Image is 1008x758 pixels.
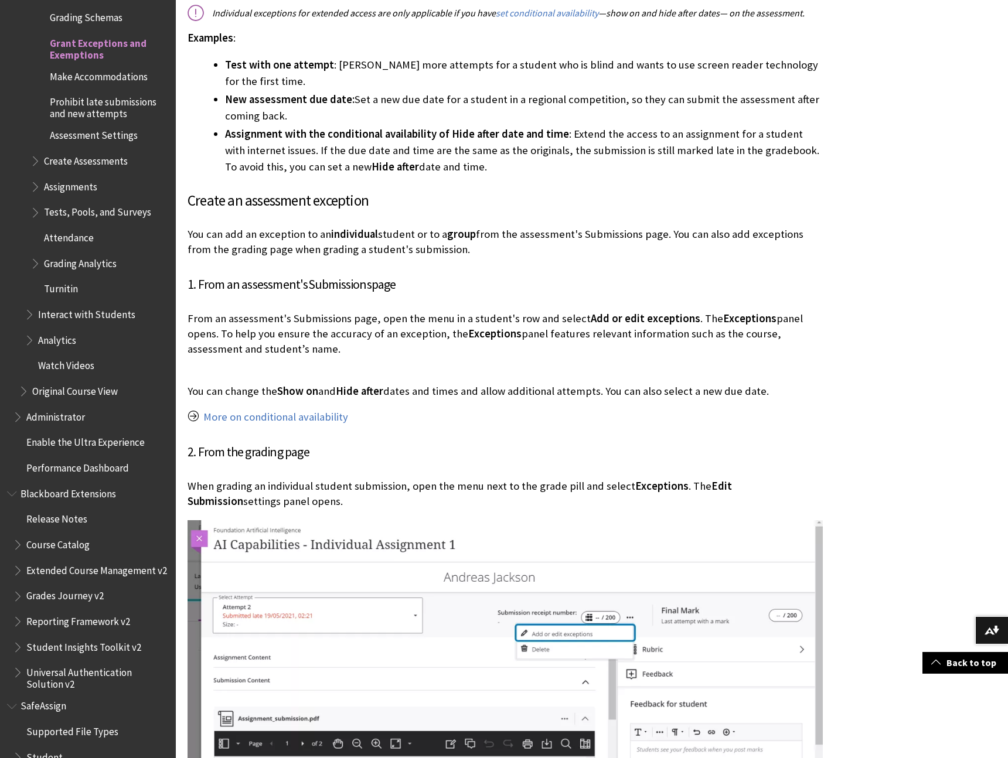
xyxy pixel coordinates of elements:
span: Universal Authentication Solution v2 [26,663,168,690]
span: Hide after [372,160,419,173]
span: Analytics [38,330,76,346]
span: Supported File Types [26,722,118,737]
span: New assessment due date: [225,93,355,106]
span: Make Accommodations [50,67,148,83]
span: Attendance [44,228,94,244]
span: Grades Journey v2 [26,586,104,602]
span: Prohibit late submissions and new attempts [50,93,168,120]
span: Assignment with the conditional availability of Hide after date and time [225,127,569,141]
span: SafeAssign [21,696,66,712]
span: Show on [277,384,318,398]
span: Student Insights Toolkit v2 [26,637,141,653]
span: Assignments [44,177,97,193]
span: Watch Videos [38,356,94,372]
span: Exceptions [635,479,689,493]
li: : Extend the access to an assignment for a student with internet issues. If the due date and time... [225,126,823,175]
a: More on conditional availability [203,410,348,424]
span: Exceptions [468,327,522,340]
span: Hide after [336,384,383,398]
span: individual [331,227,378,241]
span: 1. From an assessment's [188,276,308,292]
a: Back to top [922,652,1008,674]
p: You can add an exception to an student or to a from the assessment's Submissions page. You can al... [188,227,823,257]
span: Enable the Ultra Experience [26,433,145,449]
span: Exceptions [723,312,777,325]
span: Administrator [26,407,85,423]
p: From an assessment's Submissions page, open the menu in a student's row and select . The panel op... [188,311,823,373]
span: group [447,227,476,241]
span: Test with one attempt [225,58,334,71]
span: Assessment Settings [50,126,138,142]
span: Add or edit exceptions [591,312,700,325]
span: Tests, Pools, and Surveys [44,203,151,218]
li: Set a new due date for a student in a regional competition, so they can submit the assessment aft... [225,91,823,124]
span: Release Notes [26,510,87,525]
p: When grading an individual student submission, open the menu next to the grade pill and select . ... [188,479,823,509]
span: page [372,276,396,292]
span: Create Assessments [44,151,128,167]
span: Grading Analytics [44,254,117,269]
h3: Create an assessment exception [188,190,823,212]
span: Reporting Framework v2 [26,612,130,627]
span: Course Catalog [26,535,90,551]
a: set conditional availability [496,7,598,19]
span: Performance Dashboard [26,458,129,474]
nav: Book outline for Blackboard Extensions [7,484,169,691]
span: Turnitin [44,279,78,295]
span: Extended Course Management v2 [26,561,167,576]
li: : [PERSON_NAME] more attempts for a student who is blind and wants to use screen reader technolog... [225,57,823,90]
span: Original Course View [32,381,118,397]
span: Grading Schemas [50,8,122,23]
h4: 2. From the grading page [188,442,823,462]
span: Grant Exceptions and Exemptions [50,33,168,61]
p: Individual exceptions for extended access are only applicable if you have —show on and hide after... [188,6,823,19]
span: Examples [188,31,233,45]
span: Blackboard Extensions [21,484,116,500]
span: Interact with Students [38,305,135,320]
h4: Submissions [188,275,823,294]
p: : [188,30,823,46]
p: You can change the and dates and times and allow additional attempts. You can also select a new d... [188,384,823,399]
